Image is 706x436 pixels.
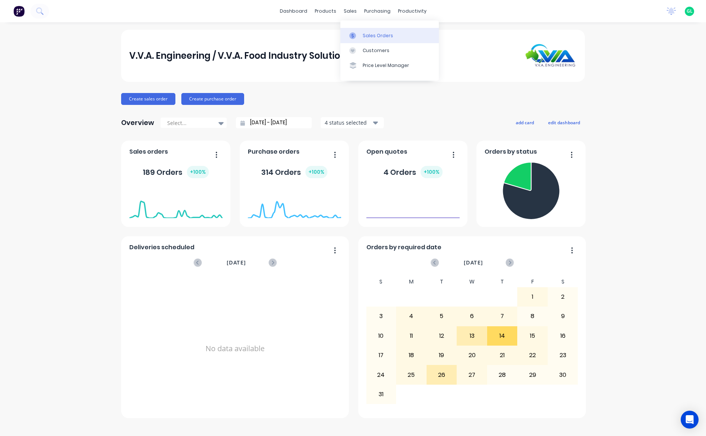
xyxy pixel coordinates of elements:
div: 5 [427,307,457,326]
div: No data available [129,276,341,421]
div: 10 [366,327,396,345]
button: Create purchase order [181,93,244,105]
div: 17 [366,346,396,365]
div: 4 Orders [383,166,443,178]
div: 20 [457,346,487,365]
div: Price Level Manager [363,62,409,69]
div: S [366,276,396,287]
a: dashboard [276,6,311,17]
div: 7 [488,307,517,326]
div: Customers [363,47,389,54]
div: Open Intercom Messenger [681,411,699,429]
img: V.V.A. Engineering / V.V.A. Food Industry Solutions [525,44,577,67]
span: Purchase orders [248,147,299,156]
div: 3 [366,307,396,326]
div: 314 Orders [261,166,327,178]
div: 2 [548,288,578,306]
span: GL [687,8,693,15]
div: purchasing [360,6,394,17]
div: + 100 % [187,166,209,178]
div: 30 [548,365,578,384]
div: 6 [457,307,487,326]
span: Sales orders [129,147,168,156]
div: 28 [488,365,517,384]
div: sales [340,6,360,17]
button: Create sales order [121,93,175,105]
div: 8 [518,307,547,326]
span: Open quotes [366,147,407,156]
a: Sales Orders [340,28,439,43]
div: F [517,276,548,287]
div: 29 [518,365,547,384]
div: 22 [518,346,547,365]
div: 21 [488,346,517,365]
div: 4 status selected [325,119,372,126]
div: 25 [396,365,426,384]
span: Orders by required date [366,243,441,252]
div: 27 [457,365,487,384]
div: 23 [548,346,578,365]
div: + 100 % [305,166,327,178]
span: [DATE] [227,259,246,267]
div: S [548,276,578,287]
div: 24 [366,365,396,384]
div: V.V.A. Engineering / V.V.A. Food Industry Solutions [129,48,351,63]
button: edit dashboard [543,118,585,127]
div: M [396,276,427,287]
div: 19 [427,346,457,365]
div: 26 [427,365,457,384]
div: Overview [121,115,154,130]
div: 9 [548,307,578,326]
div: W [457,276,487,287]
div: products [311,6,340,17]
div: 15 [518,327,547,345]
div: 12 [427,327,457,345]
div: 4 [396,307,426,326]
div: 14 [488,327,517,345]
div: T [487,276,518,287]
div: productivity [394,6,430,17]
a: Customers [340,43,439,58]
img: Factory [13,6,25,17]
div: 1 [518,288,547,306]
div: 31 [366,385,396,404]
span: Orders by status [485,147,537,156]
div: T [427,276,457,287]
div: 18 [396,346,426,365]
div: + 100 % [421,166,443,178]
button: 4 status selected [321,117,384,128]
a: Price Level Manager [340,58,439,73]
div: 11 [396,327,426,345]
span: [DATE] [464,259,483,267]
div: 13 [457,327,487,345]
div: 189 Orders [143,166,209,178]
div: Sales Orders [363,32,393,39]
button: add card [511,118,539,127]
div: 16 [548,327,578,345]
